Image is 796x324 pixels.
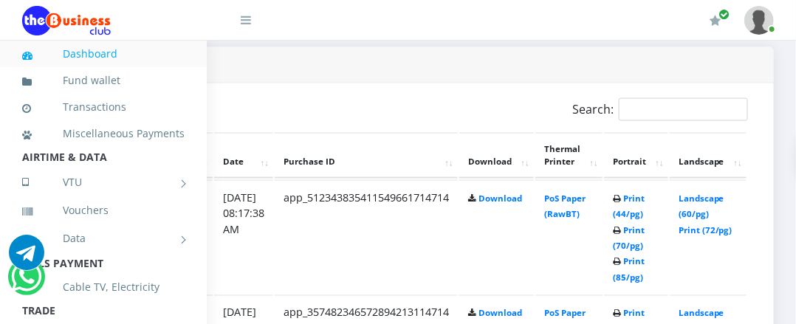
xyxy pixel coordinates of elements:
[604,133,668,179] th: Portrait: activate to sort column ascending
[679,224,732,235] a: Print (72/pg)
[619,98,748,121] input: Search:
[478,193,522,204] a: Download
[11,270,41,294] a: Chat for support
[275,180,458,294] td: app_512343835411549661714714
[22,220,185,257] a: Data
[544,193,586,220] a: PoS Paper (RawBT)
[214,180,273,294] td: [DATE] 08:17:38 AM
[22,90,185,124] a: Transactions
[22,6,111,35] img: Logo
[22,164,185,201] a: VTU
[670,133,747,179] th: Landscape: activate to sort column ascending
[22,270,185,304] a: Cable TV, Electricity
[459,133,534,179] th: Download: activate to sort column ascending
[22,63,185,97] a: Fund wallet
[710,15,721,27] i: Renew/Upgrade Subscription
[613,193,645,220] a: Print (44/pg)
[679,193,724,220] a: Landscape (60/pg)
[478,308,522,319] a: Download
[535,133,603,179] th: Thermal Printer: activate to sort column ascending
[214,133,273,179] th: Date: activate to sort column ascending
[22,193,185,227] a: Vouchers
[613,224,645,252] a: Print (70/pg)
[9,246,44,270] a: Chat for support
[613,256,645,283] a: Print (85/pg)
[572,98,748,121] label: Search:
[718,9,730,20] span: Renew/Upgrade Subscription
[22,117,185,151] a: Miscellaneous Payments
[275,133,458,179] th: Purchase ID: activate to sort column ascending
[22,37,185,71] a: Dashboard
[744,6,774,35] img: User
